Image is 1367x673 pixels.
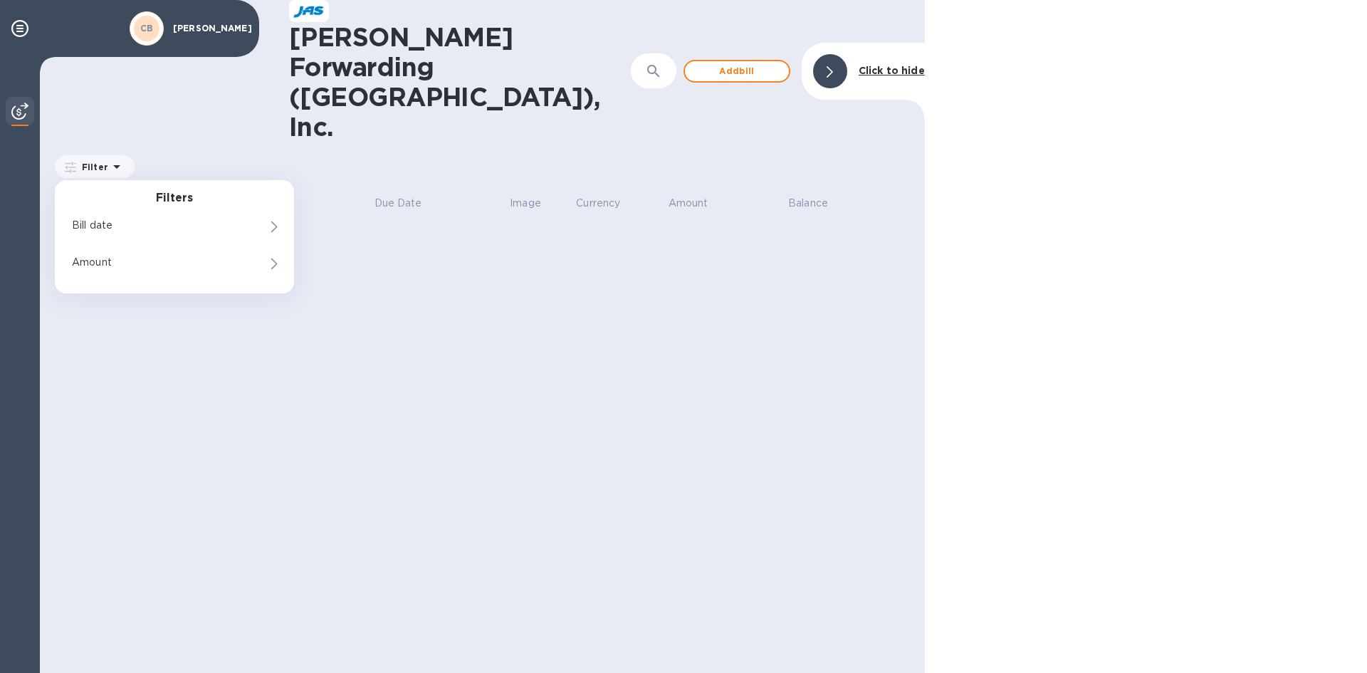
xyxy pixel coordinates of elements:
[289,22,631,142] h1: [PERSON_NAME] Forwarding ([GEOGRAPHIC_DATA]), Inc.
[696,63,777,80] span: Add bill
[76,161,108,173] p: Filter
[576,196,620,211] p: Currency
[683,60,790,83] button: Addbill
[55,192,294,205] h3: Filters
[788,196,828,211] p: Balance
[669,196,727,211] span: Amount
[788,196,847,211] span: Balance
[510,196,541,211] p: Image
[375,196,422,211] p: Due Date
[72,218,229,233] p: Bill date
[375,196,441,211] span: Due Date
[173,24,244,33] p: [PERSON_NAME]
[859,65,925,76] b: Click to hide
[669,196,708,211] p: Amount
[140,23,154,33] b: CB
[72,255,229,270] p: Amount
